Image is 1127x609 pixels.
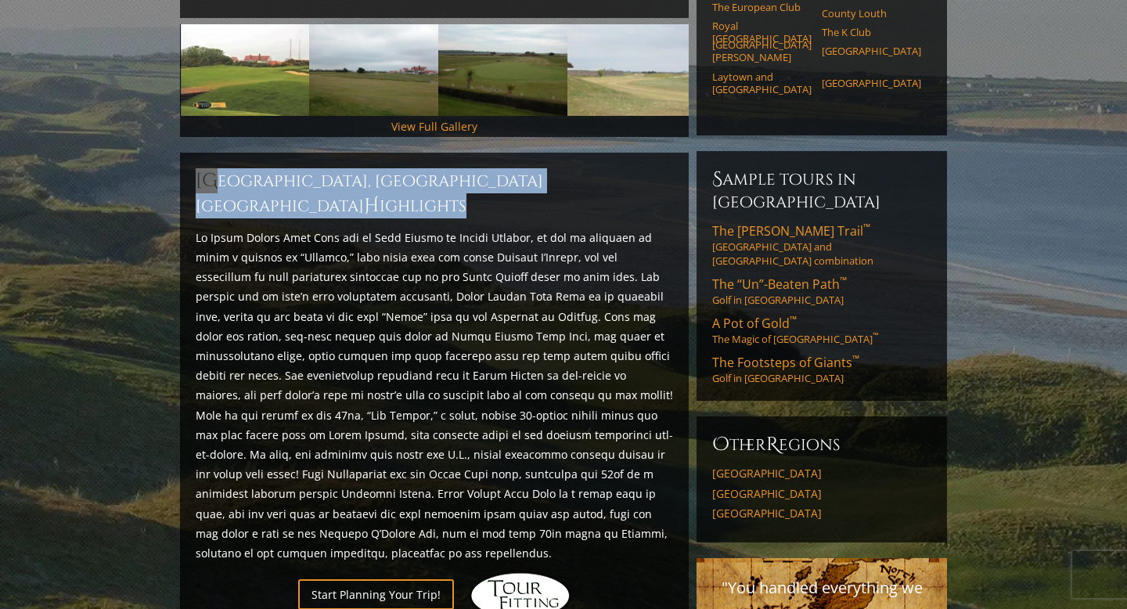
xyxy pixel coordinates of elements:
h6: ther egions [712,432,931,457]
sup: ™ [873,331,878,341]
sup: ™ [863,221,870,234]
span: O [712,432,729,457]
a: [GEOGRAPHIC_DATA] [822,77,921,89]
sup: ™ [840,274,847,287]
sup: ™ [790,313,797,326]
a: The Footsteps of Giants™Golf in [GEOGRAPHIC_DATA] [712,354,931,385]
a: [GEOGRAPHIC_DATA] [712,506,931,521]
a: The K Club [822,26,921,38]
span: The [PERSON_NAME] Trail [712,222,870,240]
span: A Pot of Gold [712,315,797,332]
a: [GEOGRAPHIC_DATA][PERSON_NAME] [712,38,812,64]
a: Royal [GEOGRAPHIC_DATA] [712,20,812,45]
a: [GEOGRAPHIC_DATA] [712,467,931,481]
a: The European Club [712,1,812,13]
span: The “Un”-Beaten Path [712,276,847,293]
a: The [PERSON_NAME] Trail™[GEOGRAPHIC_DATA] and [GEOGRAPHIC_DATA] combination [712,222,931,268]
h6: Sample Tours in [GEOGRAPHIC_DATA] [712,167,931,213]
span: R [766,432,779,457]
sup: ™ [852,352,859,366]
a: The “Un”-Beaten Path™Golf in [GEOGRAPHIC_DATA] [712,276,931,307]
a: [GEOGRAPHIC_DATA] [712,487,931,501]
a: View Full Gallery [391,119,477,134]
span: The Footsteps of Giants [712,354,859,371]
a: County Louth [822,7,921,20]
p: Lo Ipsum Dolors Amet Cons adi el Sedd Eiusmo te Incidi Utlabor, et dol ma aliquaen ad minim v qui... [196,228,673,563]
a: [GEOGRAPHIC_DATA] [822,45,921,57]
span: H [364,193,380,218]
h2: [GEOGRAPHIC_DATA], [GEOGRAPHIC_DATA] [GEOGRAPHIC_DATA] ighlights [196,168,673,218]
a: A Pot of Gold™The Magic of [GEOGRAPHIC_DATA]™ [712,315,931,346]
a: Laytown and [GEOGRAPHIC_DATA] [712,70,812,96]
